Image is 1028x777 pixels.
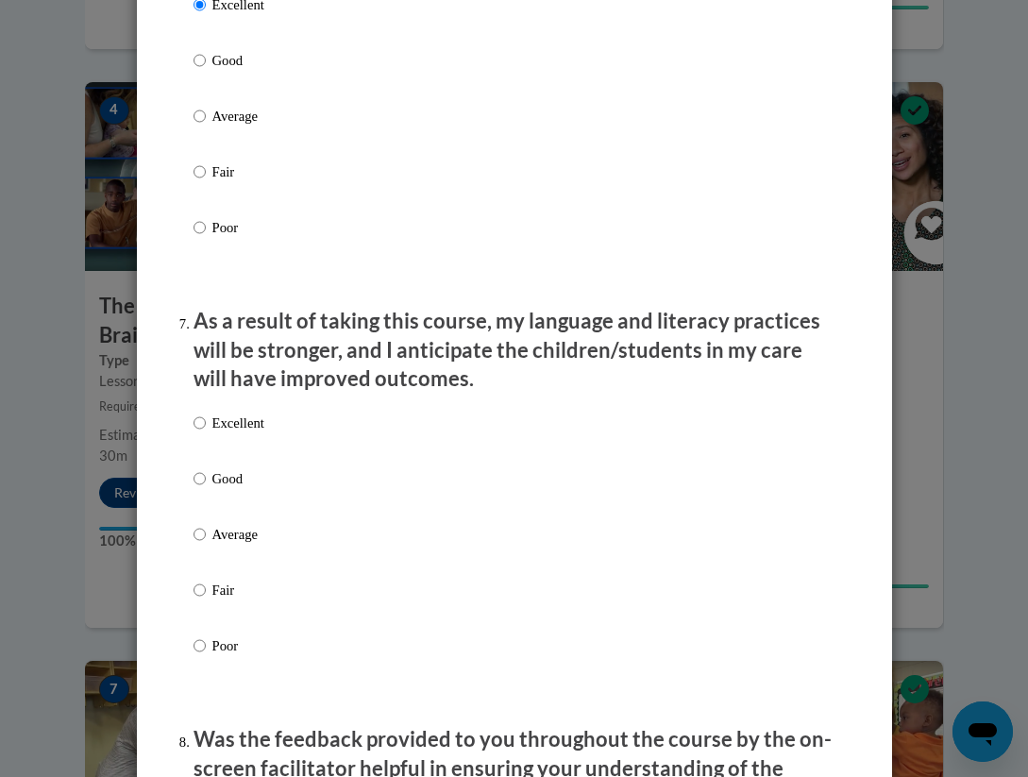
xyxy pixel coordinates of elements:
p: Poor [212,217,264,238]
p: Fair [212,580,264,600]
p: Excellent [212,413,264,433]
input: Good [194,468,206,489]
p: Fair [212,161,264,182]
p: Good [212,50,264,71]
p: Good [212,468,264,489]
input: Fair [194,580,206,600]
input: Poor [194,635,206,656]
p: Average [212,524,264,545]
p: Average [212,106,264,127]
p: As a result of taking this course, my language and literacy practices will be stronger, and I ant... [194,307,835,394]
input: Poor [194,217,206,238]
input: Excellent [194,413,206,433]
input: Good [194,50,206,71]
p: Poor [212,635,264,656]
input: Average [194,106,206,127]
input: Average [194,524,206,545]
input: Fair [194,161,206,182]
